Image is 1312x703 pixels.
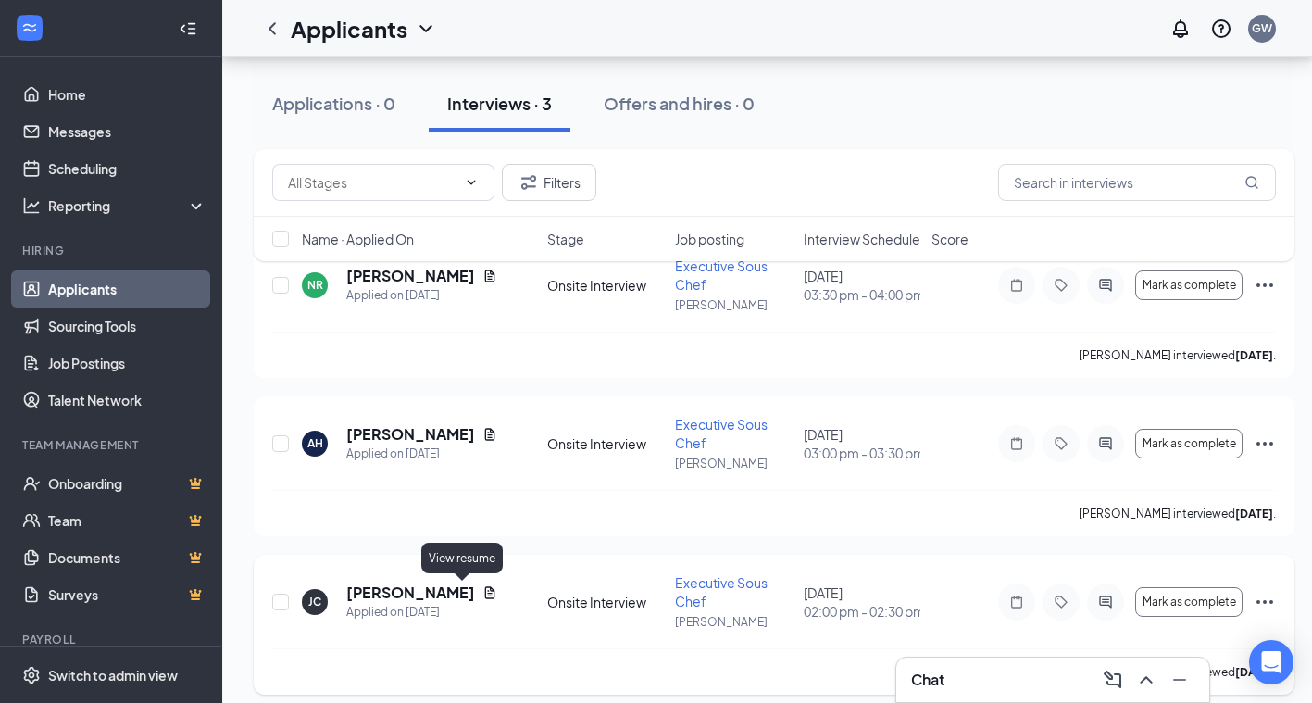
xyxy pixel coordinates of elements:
svg: Document [482,427,497,442]
div: View resume [421,543,503,573]
span: Job posting [675,230,744,248]
svg: ChevronDown [464,175,479,190]
div: Onsite Interview [547,434,664,453]
a: Scheduling [48,150,206,187]
svg: Ellipses [1254,433,1276,455]
h5: [PERSON_NAME] [346,583,475,603]
span: Score [931,230,968,248]
button: Mark as complete [1135,587,1243,617]
input: All Stages [288,172,456,193]
div: AH [307,435,323,451]
svg: ChevronLeft [261,18,283,40]
svg: ActiveChat [1094,595,1117,609]
svg: MagnifyingGlass [1244,175,1259,190]
p: [PERSON_NAME] [675,614,792,630]
a: Home [48,76,206,113]
h3: Chat [911,670,944,690]
svg: ChevronUp [1135,669,1157,691]
button: Minimize [1165,665,1194,695]
svg: ChevronDown [415,18,437,40]
div: Onsite Interview [547,593,664,611]
span: 03:00 pm - 03:30 pm [804,444,920,462]
div: NR [307,277,323,293]
a: Talent Network [48,382,206,419]
svg: Note [1006,595,1028,609]
div: Applied on [DATE] [346,286,497,305]
svg: Note [1006,278,1028,293]
div: Switch to admin view [48,666,178,684]
button: ChevronUp [1131,665,1161,695]
p: [PERSON_NAME] [675,456,792,471]
svg: WorkstreamLogo [20,19,39,37]
div: Applications · 0 [272,92,395,115]
button: Mark as complete [1135,270,1243,300]
span: Mark as complete [1143,437,1236,450]
svg: Settings [22,666,41,684]
button: ComposeMessage [1098,665,1128,695]
a: SurveysCrown [48,576,206,613]
button: Mark as complete [1135,429,1243,458]
div: [DATE] [804,584,920,621]
a: OnboardingCrown [48,465,206,502]
a: Messages [48,113,206,150]
div: Hiring [22,243,203,258]
div: Open Intercom Messenger [1249,640,1293,684]
a: DocumentsCrown [48,539,206,576]
svg: Collapse [179,19,197,38]
span: Stage [547,230,584,248]
svg: Ellipses [1254,591,1276,613]
svg: ComposeMessage [1102,669,1124,691]
a: Job Postings [48,345,206,382]
b: [DATE] [1235,507,1273,521]
svg: Note [1006,436,1028,451]
div: Offers and hires · 0 [604,92,755,115]
p: [PERSON_NAME] [675,297,792,313]
svg: Ellipses [1254,274,1276,296]
svg: ActiveChat [1094,436,1117,451]
div: Payroll [22,632,203,647]
svg: Filter [518,171,540,194]
svg: Analysis [22,196,41,215]
span: Name · Applied On [302,230,414,248]
h5: [PERSON_NAME] [346,424,475,445]
input: Search in interviews [998,164,1276,201]
div: Applied on [DATE] [346,445,497,463]
div: JC [308,594,321,609]
svg: QuestionInfo [1210,18,1232,40]
div: GW [1252,20,1272,36]
span: Executive Sous Chef [675,574,768,609]
b: [DATE] [1235,665,1273,679]
svg: Document [482,585,497,600]
div: [DATE] [804,267,920,304]
svg: Minimize [1168,669,1191,691]
svg: Tag [1050,436,1072,451]
span: Mark as complete [1143,279,1236,292]
div: Onsite Interview [547,276,664,295]
div: Reporting [48,196,207,215]
span: Interview Schedule [804,230,920,248]
svg: Tag [1050,278,1072,293]
svg: Tag [1050,595,1072,609]
a: Applicants [48,270,206,308]
div: Interviews · 3 [447,92,552,115]
h1: Applicants [291,13,407,44]
span: 03:30 pm - 04:00 pm [804,285,920,304]
svg: Notifications [1169,18,1192,40]
b: [DATE] [1235,348,1273,362]
p: [PERSON_NAME] interviewed . [1079,347,1276,363]
p: [PERSON_NAME] interviewed . [1079,506,1276,521]
a: TeamCrown [48,502,206,539]
span: 02:00 pm - 02:30 pm [804,602,920,621]
svg: ActiveChat [1094,278,1117,293]
div: [DATE] [804,425,920,462]
button: Filter Filters [502,164,596,201]
div: Applied on [DATE] [346,603,497,621]
span: Mark as complete [1143,596,1236,609]
span: Executive Sous Chef [675,416,768,451]
div: Team Management [22,437,203,453]
a: Sourcing Tools [48,308,206,345]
